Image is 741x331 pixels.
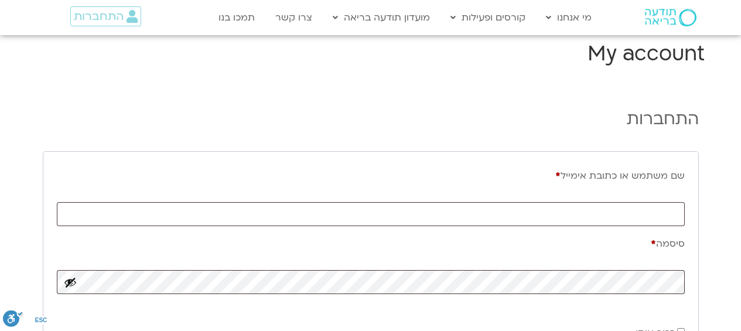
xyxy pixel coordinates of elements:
a: צרו קשר [269,6,318,29]
a: התחברות [70,6,141,26]
a: תמכו בנו [213,6,261,29]
label: שם משתמש או כתובת אימייל [57,165,685,186]
h2: התחברות [43,108,699,130]
label: סיסמה [57,233,685,254]
span: התחברות [74,10,124,23]
a: מי אנחנו [540,6,597,29]
h1: My account [37,40,705,68]
a: קורסים ופעילות [445,6,531,29]
a: מועדון תודעה בריאה [327,6,436,29]
img: תודעה בריאה [645,9,696,26]
button: להציג סיסמה [64,276,77,289]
